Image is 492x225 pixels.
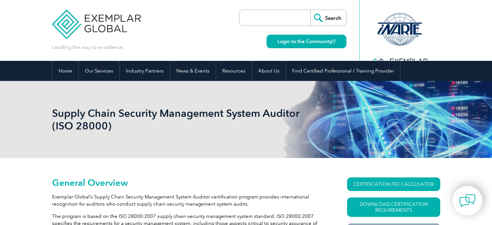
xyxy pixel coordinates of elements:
img: contact-chat.png [459,193,476,209]
a: Login to the Community [267,35,346,48]
img: open_square.png [332,39,335,43]
a: Resources [216,61,252,81]
p: Exemplar Global’s Supply Chain Security Management System Auditor certification program provides ... [52,193,324,208]
a: Industry Partners [120,61,170,81]
a: About Us [252,61,286,81]
p: Leading the way to excellence [52,44,123,51]
a: Find Certified Professional / Training Provider [286,61,400,81]
a: Download Certification Requirements [347,197,440,217]
input: Search [311,10,346,26]
a: News & Events [170,61,216,81]
a: CERTIFICATION FEE CALCULATOR [347,177,440,191]
h2: General Overview [52,177,324,188]
a: Home [52,61,78,81]
a: Our Services [79,61,119,81]
h1: Supply Chain Security Management System Auditor (ISO 28000) [52,107,301,132]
